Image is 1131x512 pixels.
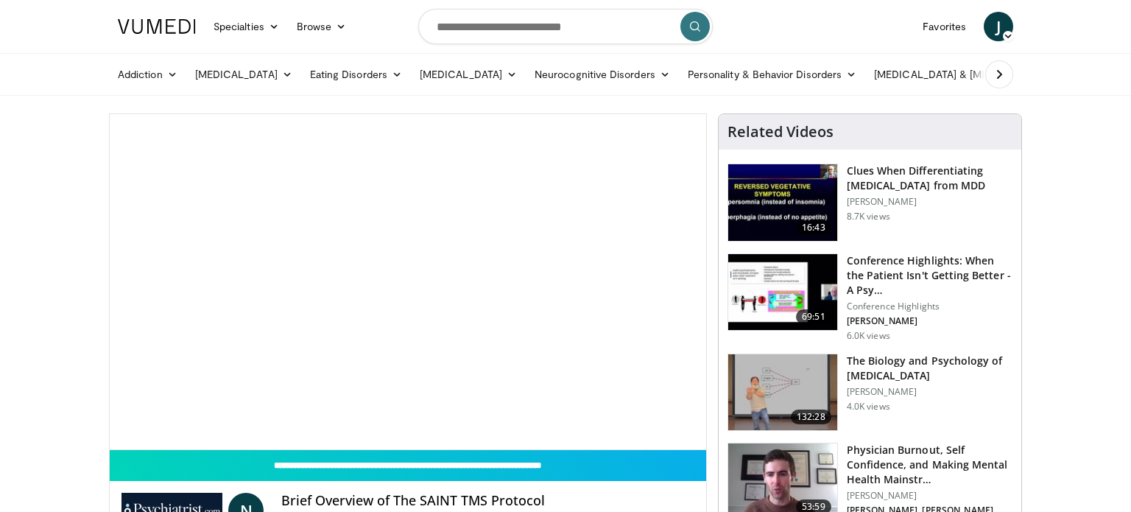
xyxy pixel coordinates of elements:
a: Browse [288,12,356,41]
a: J [984,12,1013,41]
p: 8.7K views [847,211,890,222]
video-js: Video Player [110,114,706,450]
h3: The Biology and Psychology of [MEDICAL_DATA] [847,354,1012,383]
img: a6520382-d332-4ed3-9891-ee688fa49237.150x105_q85_crop-smart_upscale.jpg [728,164,837,241]
h4: Related Videos [727,123,834,141]
a: Eating Disorders [301,60,411,89]
h3: Clues When Differentiating [MEDICAL_DATA] from MDD [847,164,1012,193]
a: 16:43 Clues When Differentiating [MEDICAL_DATA] from MDD [PERSON_NAME] 8.7K views [727,164,1012,242]
a: Specialties [205,12,288,41]
p: [PERSON_NAME] [847,490,1012,502]
a: Favorites [914,12,975,41]
span: 69:51 [796,309,831,324]
h3: Physician Burnout, Self Confidence, and Making Mental Health Mainstr… [847,443,1012,487]
span: 132:28 [791,410,831,424]
h3: Conference Highlights: When the Patient Isn't Getting Better - A Psy… [847,253,1012,298]
a: Personality & Behavior Disorders [679,60,865,89]
p: [PERSON_NAME] [847,196,1012,208]
input: Search topics, interventions [418,9,713,44]
img: f8311eb0-496c-457e-baaa-2f3856724dd4.150x105_q85_crop-smart_upscale.jpg [728,354,837,431]
p: [PERSON_NAME] [847,386,1012,398]
span: 16:43 [796,220,831,235]
h4: Brief Overview of The SAINT TMS Protocol [281,493,694,509]
a: [MEDICAL_DATA] & [MEDICAL_DATA] [865,60,1076,89]
img: 4362ec9e-0993-4580-bfd4-8e18d57e1d49.150x105_q85_crop-smart_upscale.jpg [728,254,837,331]
p: Conference Highlights [847,301,1012,312]
p: [PERSON_NAME] [847,315,1012,327]
a: Neurocognitive Disorders [526,60,679,89]
a: Addiction [109,60,186,89]
a: 69:51 Conference Highlights: When the Patient Isn't Getting Better - A Psy… Conference Highlights... [727,253,1012,342]
p: 4.0K views [847,401,890,413]
p: 6.0K views [847,330,890,342]
img: VuMedi Logo [118,19,196,34]
a: 132:28 The Biology and Psychology of [MEDICAL_DATA] [PERSON_NAME] 4.0K views [727,354,1012,432]
a: [MEDICAL_DATA] [411,60,526,89]
a: [MEDICAL_DATA] [186,60,301,89]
